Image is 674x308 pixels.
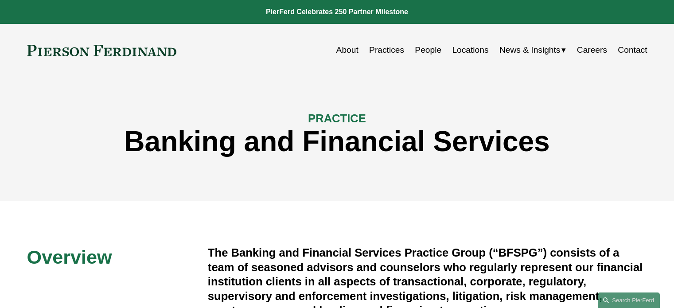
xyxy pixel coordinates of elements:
a: Practices [369,42,404,58]
a: Contact [618,42,647,58]
a: Locations [452,42,488,58]
h1: Banking and Financial Services [27,125,647,158]
span: Overview [27,246,112,268]
a: People [415,42,441,58]
span: PRACTICE [308,112,366,125]
span: News & Insights [499,43,561,58]
a: folder dropdown [499,42,566,58]
a: Careers [577,42,607,58]
a: Search this site [598,292,660,308]
a: About [336,42,358,58]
